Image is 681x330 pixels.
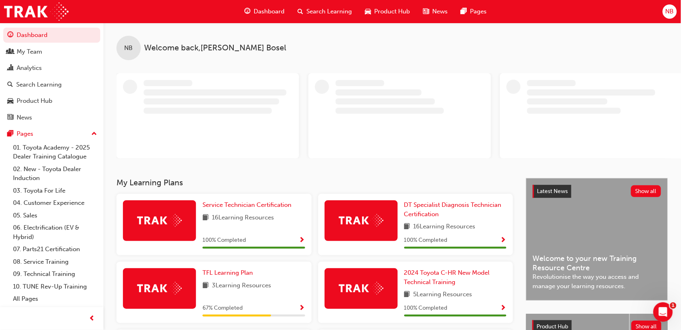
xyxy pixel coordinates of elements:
img: Trak [137,214,182,227]
button: Show Progress [299,235,305,245]
a: search-iconSearch Learning [291,3,359,20]
a: 02. New - Toyota Dealer Induction [10,163,100,185]
span: Welcome back , [PERSON_NAME] Bosel [144,43,286,53]
button: Pages [3,126,100,141]
img: Trak [339,282,384,295]
div: News [17,113,32,122]
button: Show Progress [299,303,305,313]
span: 2024 Toyota C-HR New Model Technical Training [404,269,490,286]
span: Show Progress [299,237,305,244]
span: 1 [670,302,677,309]
a: 05. Sales [10,209,100,222]
span: 67 % Completed [203,304,243,313]
span: book-icon [203,213,209,223]
span: Pages [470,7,487,16]
a: Latest NewsShow all [533,185,661,198]
div: Search Learning [16,80,62,89]
span: NB [666,7,674,16]
a: Search Learning [3,77,100,92]
span: book-icon [404,290,410,300]
a: News [3,110,100,125]
span: Latest News [537,188,568,195]
button: Show Progress [500,235,506,245]
button: Show Progress [500,303,506,313]
span: 100 % Completed [404,236,448,245]
span: guage-icon [7,32,13,39]
a: car-iconProduct Hub [359,3,417,20]
a: All Pages [10,293,100,305]
a: news-iconNews [417,3,455,20]
span: up-icon [91,129,97,139]
div: Pages [17,129,33,139]
span: car-icon [365,7,371,17]
span: book-icon [203,281,209,291]
h3: My Learning Plans [116,178,513,187]
span: search-icon [7,81,13,89]
span: NB [125,43,133,53]
button: NB [663,4,677,19]
a: 09. Technical Training [10,268,100,280]
div: Product Hub [17,96,52,106]
a: 01. Toyota Academy - 2025 Dealer Training Catalogue [10,141,100,163]
a: My Team [3,44,100,59]
span: Product Hub [537,323,569,330]
button: DashboardMy TeamAnalyticsSearch LearningProduct HubNews [3,26,100,126]
a: 04. Customer Experience [10,197,100,209]
span: news-icon [423,7,429,17]
a: TFL Learning Plan [203,268,256,278]
span: News [433,7,448,16]
span: guage-icon [245,7,251,17]
span: Search Learning [307,7,352,16]
a: 08. Service Training [10,256,100,268]
a: Product Hub [3,93,100,109]
a: 03. Toyota For Life [10,185,100,197]
a: Dashboard [3,28,100,43]
span: DT Specialist Diagnosis Technician Certification [404,201,502,218]
span: Revolutionise the way you access and manage your learning resources. [533,272,661,291]
a: guage-iconDashboard [238,3,291,20]
span: Show Progress [299,305,305,312]
span: chart-icon [7,65,13,72]
span: search-icon [298,7,304,17]
span: car-icon [7,98,13,105]
span: pages-icon [7,130,13,138]
img: Trak [339,214,384,227]
span: prev-icon [89,314,95,324]
div: Analytics [17,63,42,73]
span: 3 Learning Resources [212,281,271,291]
span: pages-icon [461,7,467,17]
span: 16 Learning Resources [414,222,476,232]
a: 06. Electrification (EV & Hybrid) [10,221,100,243]
a: 2024 Toyota C-HR New Model Technical Training [404,268,507,287]
span: Show Progress [500,305,506,312]
a: DT Specialist Diagnosis Technician Certification [404,200,507,219]
img: Trak [137,282,182,295]
span: 5 Learning Resources [414,290,472,300]
span: TFL Learning Plan [203,269,253,276]
span: Show Progress [500,237,506,244]
span: Welcome to your new Training Resource Centre [533,254,661,272]
span: book-icon [404,222,410,232]
span: people-icon [7,48,13,56]
a: Service Technician Certification [203,200,295,210]
span: 100 % Completed [203,236,246,245]
a: Analytics [3,61,100,76]
span: Service Technician Certification [203,201,291,208]
iframe: Intercom live chat [653,302,673,322]
span: 100 % Completed [404,304,448,313]
button: Show all [631,185,662,197]
span: 16 Learning Resources [212,213,274,223]
a: 10. TUNE Rev-Up Training [10,280,100,293]
span: Dashboard [254,7,285,16]
a: 07. Parts21 Certification [10,243,100,256]
a: Latest NewsShow allWelcome to your new Training Resource CentreRevolutionise the way you access a... [526,178,668,301]
img: Trak [4,2,69,21]
span: news-icon [7,114,13,122]
span: Product Hub [375,7,410,16]
a: pages-iconPages [455,3,494,20]
div: My Team [17,47,42,56]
